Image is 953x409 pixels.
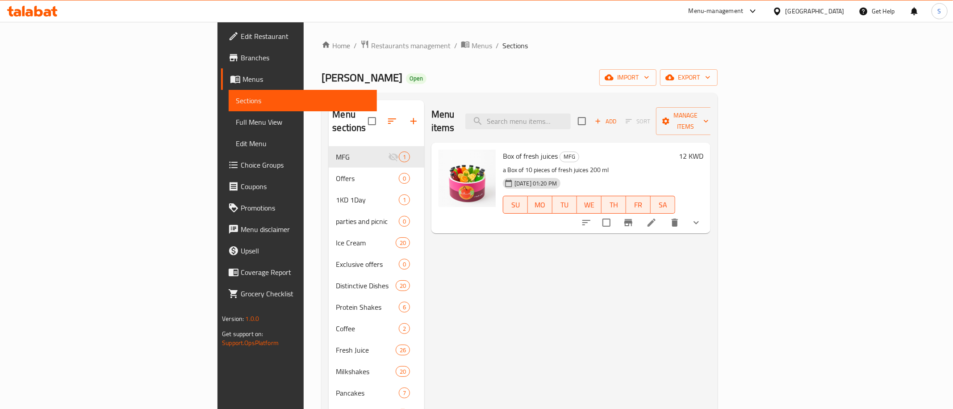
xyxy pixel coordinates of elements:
a: Coverage Report [221,261,376,283]
span: Milkshakes [336,366,395,377]
span: WE [581,198,598,211]
li: / [454,40,457,51]
span: Offers [336,173,398,184]
div: Menu-management [689,6,744,17]
a: Edit Menu [229,133,376,154]
span: 1.0.0 [246,313,259,325]
div: items [399,194,410,205]
div: Protein Shakes6 [329,296,424,318]
div: 1KD 1Day1 [329,189,424,211]
span: Edit Menu [236,138,369,149]
div: [GEOGRAPHIC_DATA] [786,6,844,16]
div: Protein Shakes [336,302,398,312]
div: Exclusive offers0 [329,253,424,275]
a: Edit Restaurant [221,25,376,47]
button: delete [664,212,685,233]
span: 20 [396,282,410,290]
span: Menus [472,40,492,51]
div: Open [406,73,426,84]
div: parties and picnic0 [329,211,424,232]
span: import [606,72,649,83]
span: Coupons [241,181,369,192]
button: export [660,69,718,86]
div: Distinctive Dishes20 [329,275,424,296]
span: Box of fresh juices [503,149,558,163]
span: Manage items [663,110,709,132]
span: Fresh Juice [336,345,395,355]
span: SU [507,198,524,211]
span: Open [406,75,426,82]
span: Promotions [241,202,369,213]
span: Coffee [336,323,398,334]
span: 1KD 1Day [336,194,398,205]
span: Grocery Checklist [241,288,369,299]
span: Select section first [620,114,656,128]
svg: Show Choices [691,217,702,228]
span: 1 [399,153,410,161]
nav: breadcrumb [322,40,717,51]
h6: 12 KWD [679,150,703,162]
span: Add [594,116,618,126]
span: Sections [236,95,369,106]
button: Add [591,114,620,128]
span: Branches [241,52,369,63]
a: Menus [221,68,376,90]
span: Sort sections [381,110,403,132]
a: Support.OpsPlatform [222,337,279,349]
span: MFG [336,152,388,162]
span: 7 [399,389,410,397]
div: items [396,345,410,355]
div: MFG1 [329,146,424,168]
span: 20 [396,367,410,376]
p: a Box of 10 pieces of fresh juices 200 ml [503,164,675,176]
img: Box of fresh juices [439,150,496,207]
span: Full Menu View [236,117,369,127]
button: FR [626,196,651,214]
div: Offers0 [329,168,424,189]
li: / [496,40,499,51]
span: 0 [399,260,410,269]
span: MO [531,198,549,211]
svg: Inactive section [388,152,399,162]
span: TU [556,198,573,211]
div: Fresh Juice26 [329,339,424,361]
span: Upsell [241,245,369,256]
div: items [399,388,410,398]
div: Ice Cream [336,237,395,248]
button: WE [577,196,602,214]
div: items [396,280,410,291]
button: Add section [403,110,424,132]
button: Branch-specific-item [618,212,639,233]
span: export [667,72,711,83]
a: Menu disclaimer [221,219,376,240]
span: TH [605,198,623,211]
a: Full Menu View [229,111,376,133]
div: Pancakes [336,388,398,398]
span: Select section [573,112,591,131]
span: Restaurants management [371,40,451,51]
button: sort-choices [576,212,597,233]
input: search [465,114,571,129]
div: items [399,152,410,162]
a: Coupons [221,176,376,197]
span: Add item [591,114,620,128]
div: items [399,173,410,184]
div: items [396,237,410,248]
span: Menu disclaimer [241,224,369,235]
div: Pancakes7 [329,382,424,404]
button: Manage items [656,107,716,135]
span: Select to update [597,213,616,232]
h2: Menu items [431,108,455,135]
span: Exclusive offers [336,259,398,270]
div: items [399,216,410,227]
span: Menus [242,74,369,84]
span: parties and picnic [336,216,398,227]
span: 2 [399,325,410,333]
div: Ice Cream20 [329,232,424,253]
a: Upsell [221,240,376,261]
